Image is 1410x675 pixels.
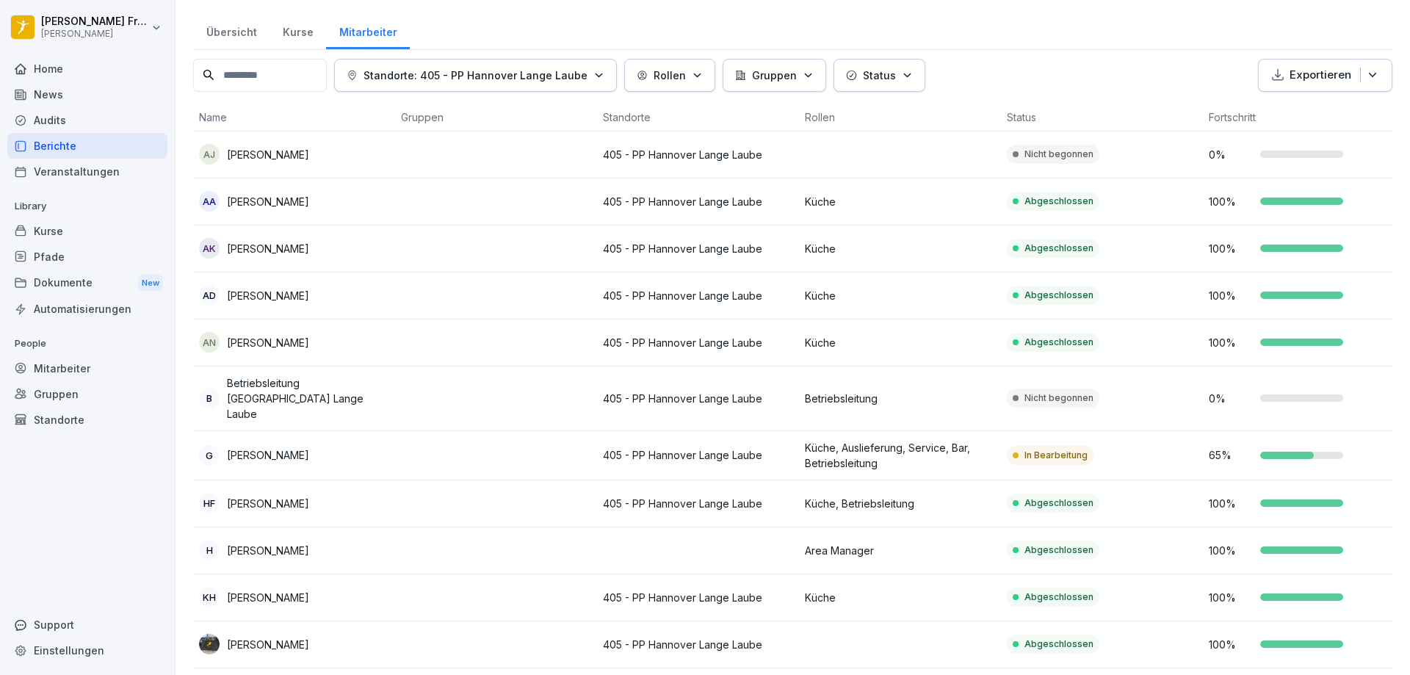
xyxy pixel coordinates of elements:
p: 100 % [1209,590,1253,605]
p: 65 % [1209,447,1253,463]
p: [PERSON_NAME] [227,590,309,605]
div: H [199,540,220,560]
p: [PERSON_NAME] [227,637,309,652]
p: Abgeschlossen [1024,336,1093,349]
p: Nicht begonnen [1024,391,1093,405]
a: Gruppen [7,381,167,407]
div: AJ [199,144,220,165]
p: Abgeschlossen [1024,497,1093,510]
p: In Bearbeitung [1024,449,1088,462]
div: New [138,275,163,292]
p: Küche [805,335,995,350]
button: Exportieren [1258,59,1392,92]
p: 100 % [1209,496,1253,511]
a: Kurse [270,12,326,49]
p: 405 - PP Hannover Lange Laube [603,147,793,162]
p: Abgeschlossen [1024,638,1093,651]
div: AK [199,238,220,259]
p: Betriebsleitung [GEOGRAPHIC_DATA] Lange Laube [227,375,389,422]
button: Gruppen [723,59,826,92]
p: 405 - PP Hannover Lange Laube [603,590,793,605]
a: Pfade [7,244,167,270]
p: Betriebsleitung [805,391,995,406]
button: Standorte: 405 - PP Hannover Lange Laube [334,59,617,92]
div: Support [7,612,167,638]
th: Standorte [597,104,799,131]
th: Gruppen [395,104,597,131]
a: Übersicht [193,12,270,49]
p: 100 % [1209,194,1253,209]
th: Fortschritt [1203,104,1405,131]
a: Home [7,56,167,82]
p: [PERSON_NAME] [41,29,148,39]
p: 405 - PP Hannover Lange Laube [603,241,793,256]
p: Area Manager [805,543,995,558]
div: HF [199,493,220,513]
p: [PERSON_NAME] [227,147,309,162]
a: Mitarbeiter [7,355,167,381]
p: Abgeschlossen [1024,591,1093,604]
p: 0 % [1209,391,1253,406]
p: People [7,332,167,355]
a: Standorte [7,407,167,433]
div: B [199,388,220,408]
a: Berichte [7,133,167,159]
p: Abgeschlossen [1024,544,1093,557]
a: Kurse [7,218,167,244]
a: Mitarbeiter [326,12,410,49]
a: Audits [7,107,167,133]
p: Küche, Betriebsleitung [805,496,995,511]
p: Nicht begonnen [1024,148,1093,161]
p: 100 % [1209,288,1253,303]
p: 405 - PP Hannover Lange Laube [603,194,793,209]
p: Gruppen [752,68,797,83]
p: 405 - PP Hannover Lange Laube [603,447,793,463]
p: Exportieren [1290,67,1351,84]
p: Küche [805,194,995,209]
div: Dokumente [7,270,167,297]
p: Library [7,195,167,218]
p: [PERSON_NAME] [227,288,309,303]
p: [PERSON_NAME] [227,447,309,463]
p: Küche [805,590,995,605]
p: Küche, Auslieferung, Service, Bar, Betriebsleitung [805,440,995,471]
p: Standorte: 405 - PP Hannover Lange Laube [364,68,587,83]
p: [PERSON_NAME] [227,241,309,256]
p: [PERSON_NAME] Frontini [41,15,148,28]
a: News [7,82,167,107]
p: 405 - PP Hannover Lange Laube [603,496,793,511]
th: Rollen [799,104,1001,131]
p: Status [863,68,896,83]
div: KH [199,587,220,607]
div: Einstellungen [7,638,167,663]
th: Name [193,104,395,131]
p: 405 - PP Hannover Lange Laube [603,335,793,350]
p: 0 % [1209,147,1253,162]
div: AN [199,332,220,353]
div: G [199,445,220,466]
p: [PERSON_NAME] [227,543,309,558]
th: Status [1001,104,1203,131]
p: [PERSON_NAME] [227,194,309,209]
button: Status [834,59,925,92]
p: Küche [805,241,995,256]
p: 100 % [1209,637,1253,652]
p: Küche [805,288,995,303]
a: Veranstaltungen [7,159,167,184]
a: Automatisierungen [7,296,167,322]
div: AA [199,191,220,212]
p: Abgeschlossen [1024,289,1093,302]
p: 100 % [1209,241,1253,256]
